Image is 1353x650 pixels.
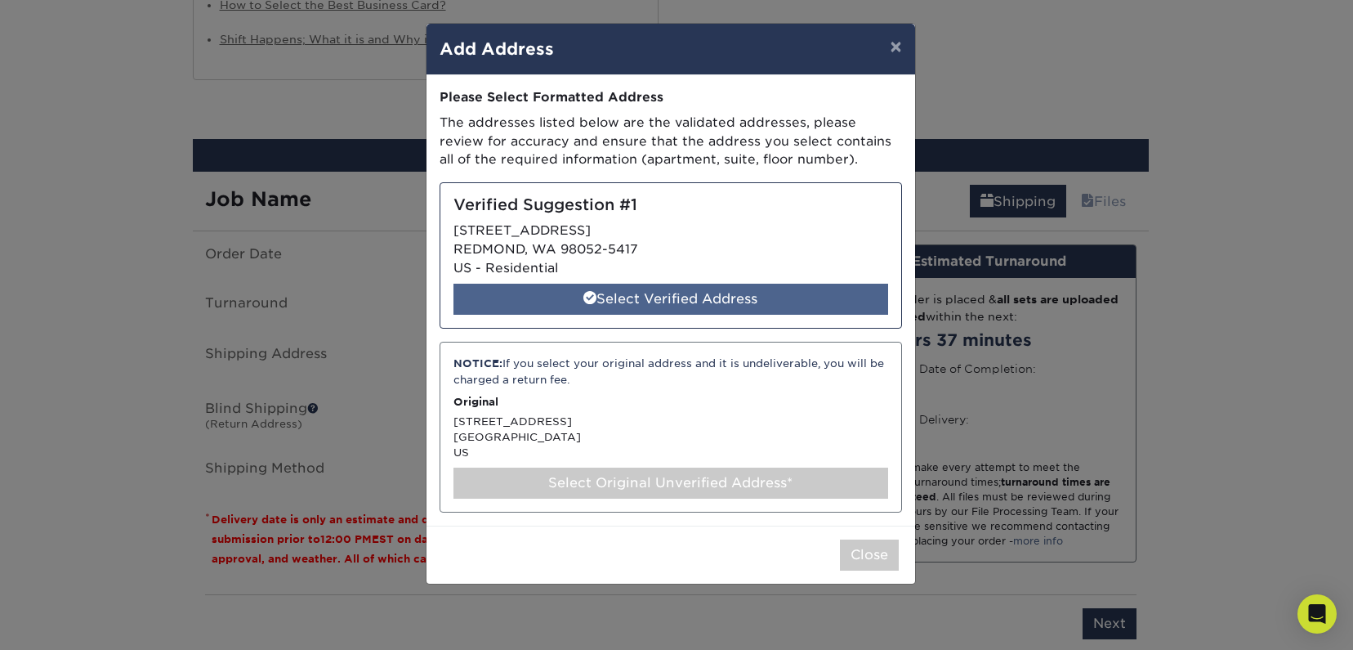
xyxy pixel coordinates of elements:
[840,540,899,571] button: Close
[453,196,888,215] h5: Verified Suggestion #1
[453,394,888,410] p: Original
[877,24,914,69] button: ×
[453,356,888,388] div: If you select your original address and it is undeliverable, you will be charged a return fee.
[440,37,902,61] h4: Add Address
[1297,594,1337,634] div: Open Intercom Messenger
[453,357,502,370] strong: NOTICE:
[440,88,902,107] div: Please Select Formatted Address
[440,342,902,512] div: [STREET_ADDRESS] [GEOGRAPHIC_DATA] US
[453,468,888,499] div: Select Original Unverified Address*
[440,182,902,329] div: [STREET_ADDRESS] REDMOND, WA 98052-5417 US - Residential
[453,284,888,315] div: Select Verified Address
[440,114,902,169] p: The addresses listed below are the validated addresses, please review for accuracy and ensure tha...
